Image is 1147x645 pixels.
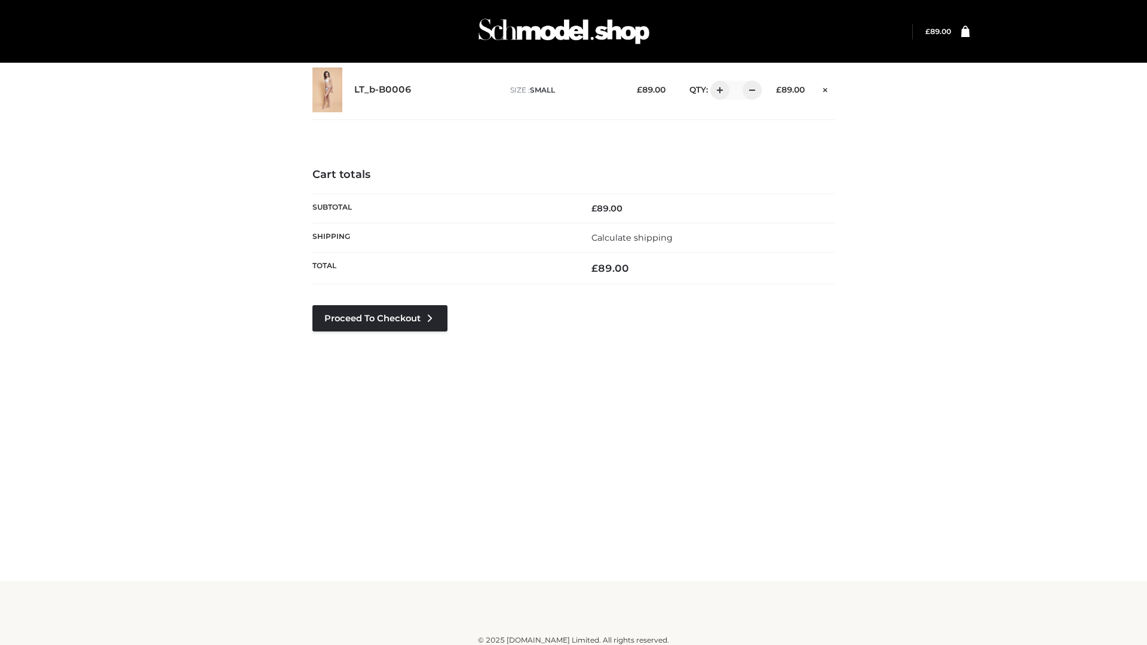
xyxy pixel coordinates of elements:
a: Proceed to Checkout [312,305,447,331]
bdi: 89.00 [776,85,805,94]
a: Calculate shipping [591,232,673,243]
img: Schmodel Admin 964 [474,8,654,55]
th: Shipping [312,223,573,252]
th: Total [312,253,573,284]
a: LT_b-B0006 [354,84,412,96]
span: £ [776,85,781,94]
th: Subtotal [312,193,573,223]
span: £ [591,203,597,214]
div: QTY: [677,81,757,100]
span: SMALL [530,85,555,94]
bdi: 89.00 [591,203,622,214]
p: size : [510,85,618,96]
a: Remove this item [817,81,835,96]
h4: Cart totals [312,168,835,182]
bdi: 89.00 [637,85,665,94]
bdi: 89.00 [925,27,951,36]
bdi: 89.00 [591,262,629,274]
span: £ [925,27,930,36]
a: £89.00 [925,27,951,36]
span: £ [591,262,598,274]
span: £ [637,85,642,94]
